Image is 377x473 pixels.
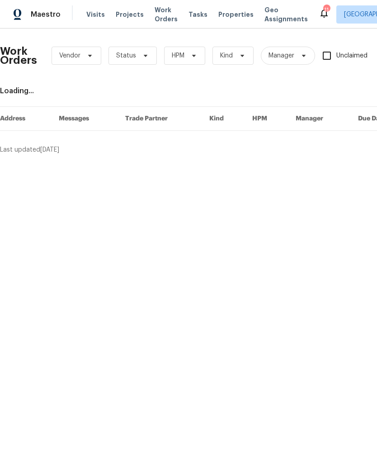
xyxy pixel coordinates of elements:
th: Trade Partner [118,107,203,131]
span: Unclaimed [336,51,368,61]
span: Status [116,51,136,60]
span: Tasks [188,11,207,18]
span: HPM [172,51,184,60]
span: [DATE] [40,147,59,153]
th: Messages [52,107,118,131]
span: Work Orders [155,5,178,24]
th: HPM [245,107,288,131]
th: Manager [288,107,351,131]
span: Properties [218,10,254,19]
span: Manager [269,51,294,60]
div: 11 [323,5,330,14]
span: Visits [86,10,105,19]
span: Maestro [31,10,61,19]
span: Vendor [59,51,80,60]
span: Geo Assignments [264,5,308,24]
th: Kind [202,107,245,131]
span: Kind [220,51,233,60]
span: Projects [116,10,144,19]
